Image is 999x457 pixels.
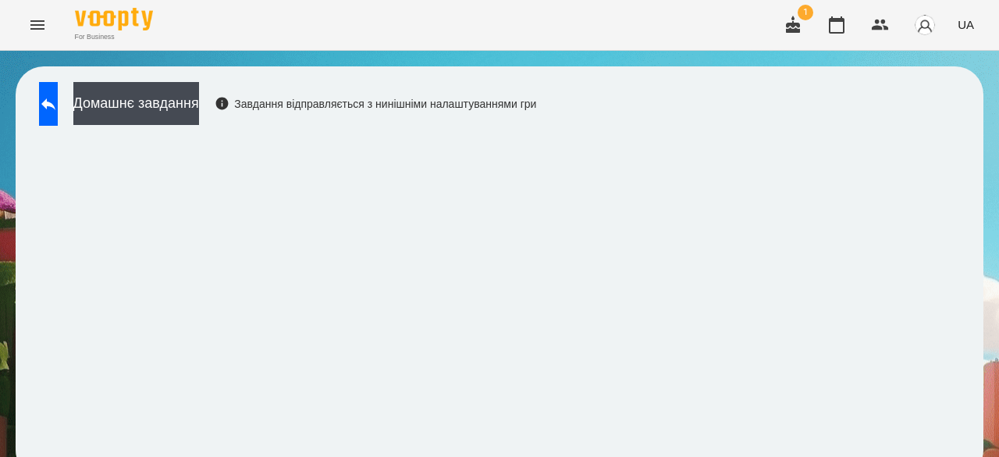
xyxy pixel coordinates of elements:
img: Voopty Logo [75,8,153,30]
span: For Business [75,32,153,42]
button: UA [951,10,980,39]
span: UA [958,16,974,33]
img: avatar_s.png [914,14,936,36]
button: Домашнє завдання [73,82,199,125]
button: Menu [19,6,56,44]
span: 1 [798,5,813,20]
div: Завдання відправляється з нинішніми налаштуваннями гри [215,96,537,112]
